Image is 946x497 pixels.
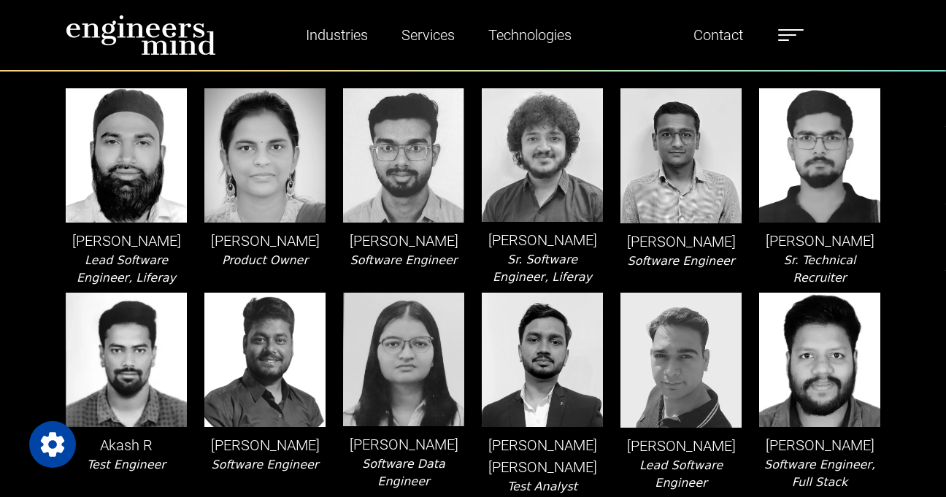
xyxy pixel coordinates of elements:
[343,293,464,426] img: leader-img
[620,435,742,457] p: [PERSON_NAME]
[77,253,176,285] i: Lead Software Engineer, Liferay
[204,434,326,456] p: [PERSON_NAME]
[212,458,319,471] i: Software Engineer
[759,434,880,456] p: [PERSON_NAME]
[350,253,458,267] i: Software Engineer
[482,229,603,251] p: [PERSON_NAME]
[620,88,742,223] img: leader-img
[343,230,464,252] p: [PERSON_NAME]
[507,479,577,493] i: Test Analyst
[764,458,875,489] i: Software Engineer, Full Stack
[87,458,166,471] i: Test Engineer
[493,253,592,284] i: Sr. Software Engineer, Liferay
[204,293,326,427] img: leader-img
[482,18,577,52] a: Technologies
[482,434,603,478] p: [PERSON_NAME] [PERSON_NAME]
[66,15,216,55] img: logo
[620,231,742,253] p: [PERSON_NAME]
[362,457,445,488] i: Software Data Engineer
[759,293,880,427] img: leader-img
[482,88,603,222] img: leader-img
[628,254,735,268] i: Software Engineer
[66,434,187,456] p: Akash R
[66,88,187,223] img: leader-img
[343,88,464,223] img: leader-img
[759,88,880,223] img: leader-img
[620,293,742,428] img: leader-img
[66,230,187,252] p: [PERSON_NAME]
[343,434,464,455] p: [PERSON_NAME]
[639,458,723,490] i: Lead Software Engineer
[222,253,308,267] i: Product Owner
[482,293,603,427] img: leader-img
[66,293,187,427] img: leader-img
[300,18,374,52] a: Industries
[204,88,326,223] img: leader-img
[688,18,749,52] a: Contact
[759,230,880,252] p: [PERSON_NAME]
[784,253,856,285] i: Sr. Technical Recruiter
[396,18,461,52] a: Services
[204,230,326,252] p: [PERSON_NAME]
